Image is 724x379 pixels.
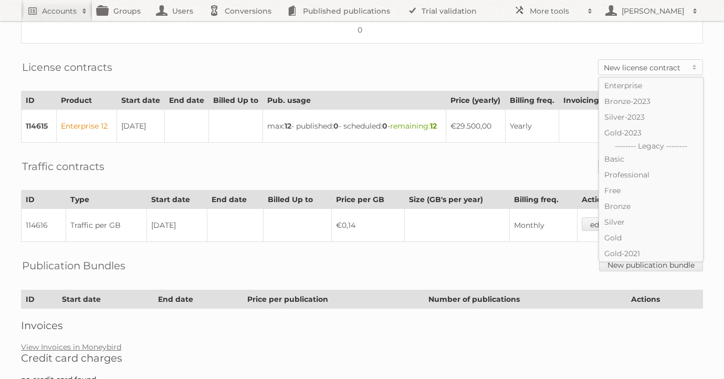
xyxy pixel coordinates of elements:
a: Silver-2023 [599,109,703,125]
th: ID [22,91,57,110]
th: Number of publications [424,290,627,309]
th: ID [22,290,58,309]
a: Free [599,183,703,198]
a: Bronze [599,198,703,214]
td: Yearly [505,110,559,143]
th: End date [207,191,263,209]
th: End date [164,91,208,110]
a: Gold-2021 [599,246,703,261]
th: ID [22,191,66,209]
span: Toggle [687,60,702,75]
a: Gold-2023 [599,125,703,141]
td: Traffic per GB [66,209,147,242]
h2: Traffic contracts [22,159,104,174]
th: Billed Up to [209,91,263,110]
th: Product [57,91,117,110]
h2: Publication Bundles [22,258,125,273]
a: Silver [599,214,703,230]
th: Type [66,191,147,209]
li: -------- Legacy -------- [599,141,703,151]
strong: 12 [285,121,291,131]
th: Start date [146,191,207,209]
h2: New license contract [604,62,687,73]
td: €0,14 [332,209,404,242]
h2: Invoices [21,319,703,332]
td: €29.500,00 [446,110,505,143]
a: edit [582,217,613,231]
strong: 12 [430,121,437,131]
a: New license contract [599,60,702,75]
th: End date [154,290,243,309]
th: Price per publication [243,290,424,309]
th: Price per GB [332,191,404,209]
th: Size (GB's per year) [404,191,509,209]
th: Billing freq. [505,91,559,110]
h2: Accounts [42,6,77,16]
th: Billed Up to [263,191,332,209]
td: 114616 [22,209,66,242]
th: Pub. usage [263,91,446,110]
th: Start date [57,290,154,309]
td: 0 [22,17,703,44]
h2: License contracts [22,59,112,75]
a: Bronze-2023 [599,93,703,109]
th: Billing freq. [510,191,578,209]
th: Price (yearly) [446,91,505,110]
a: Enterprise [599,78,703,93]
span: remaining: [390,121,437,131]
a: Professional [599,167,703,183]
a: Gold [599,230,703,246]
h2: [PERSON_NAME] [619,6,687,16]
td: [DATE] [146,209,207,242]
th: Actions [626,290,702,309]
a: New publication bundle [599,258,703,271]
th: Start date [117,91,164,110]
a: Basic [599,151,703,167]
td: 114615 [22,110,57,143]
strong: 0 [333,121,339,131]
th: Invoicing [559,91,604,110]
th: Actions [578,191,703,209]
td: max: - published: - scheduled: - [263,110,446,143]
td: Monthly [510,209,578,242]
td: Enterprise 12 [57,110,117,143]
h2: Credit card charges [21,352,703,364]
td: [DATE] [117,110,164,143]
a: View Invoices in Moneybird [21,342,121,352]
strong: 0 [382,121,387,131]
h2: More tools [530,6,582,16]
